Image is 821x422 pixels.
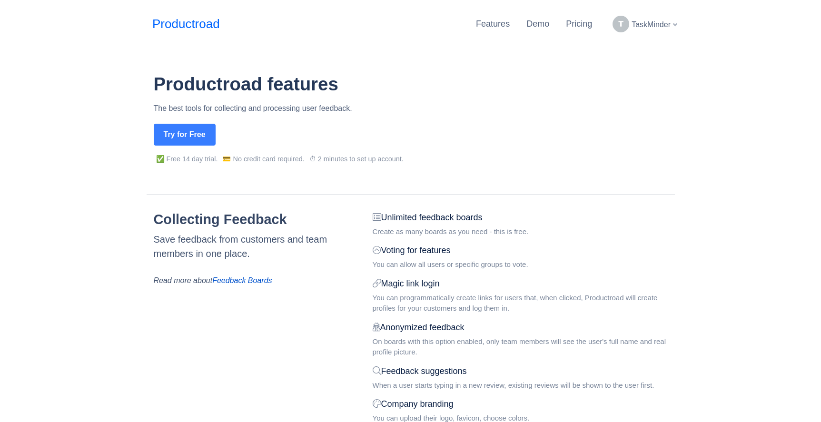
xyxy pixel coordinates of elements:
div: When a user starts typing in a new review, existing reviews will be shown to the user first. [373,380,675,391]
span: ✅ Free 14 day trial. [156,155,218,163]
div: On boards with this option enabled, only team members will see the user's full name and real prof... [373,336,675,358]
img: TaskMinder userpic [613,16,629,32]
div: Feedback suggestions [373,365,675,378]
a: Productroad [152,15,220,33]
a: Demo [526,19,549,29]
h2: Collecting Feedback [154,211,366,228]
div: Anonymized feedback [373,321,675,334]
div: Company branding [373,398,675,411]
a: Pricing [566,19,592,29]
p: The best tools for collecting and processing user feedback. [154,103,675,114]
div: You can programmatically create links for users that, when clicked, Productroad will create profi... [373,293,675,314]
span: TaskMinder [632,20,671,29]
div: Save feedback from customers and team members in one place. [154,232,355,261]
h1: Productroad features [154,73,675,95]
a: Features [476,19,510,29]
div: You can allow all users or specific groups to vote. [373,259,675,270]
span: 💳 No credit card required. [222,155,304,163]
div: Magic link login [373,277,675,290]
div: Create as many boards as you need - this is free. [373,226,675,237]
div: Unlimited feedback boards [373,211,675,224]
button: Try for Free [154,124,216,146]
div: TaskMinder [609,12,681,36]
div: Read more about [154,275,355,286]
div: Voting for features [373,244,675,257]
span: ⏱ 2 minutes to set up account. [309,155,404,163]
a: Feedback Boards [212,276,272,285]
